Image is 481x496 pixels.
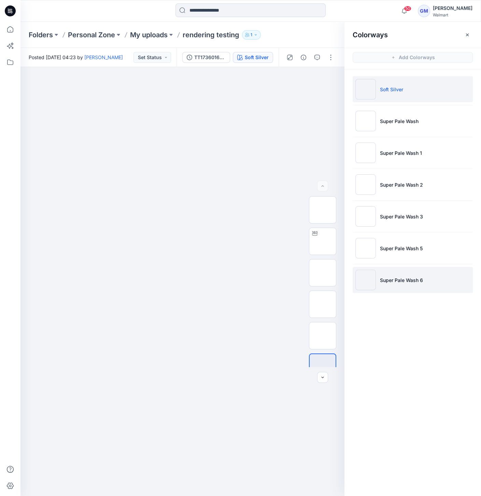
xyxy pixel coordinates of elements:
[355,174,376,195] img: Super Pale Wash 2
[233,52,273,63] button: Soft Silver
[380,118,419,125] p: Super Pale Wash
[242,30,261,40] button: 1
[404,6,411,11] span: 50
[380,86,403,93] p: Soft Silver
[355,111,376,131] img: Super Pale Wash
[380,245,423,252] p: Super Pale Wash 5
[355,79,376,99] img: Soft Silver
[353,31,388,39] h2: Colorways
[355,206,376,227] img: Super Pale Wash 3
[355,143,376,163] img: Super Pale Wash 1
[245,54,269,61] div: Soft Silver
[183,30,239,40] p: rendering testing
[380,213,423,220] p: Super Pale Wash 3
[130,30,168,40] a: My uploads
[418,5,430,17] div: GM
[298,52,309,63] button: Details
[355,270,376,290] img: Super Pale Wash 6
[355,238,376,258] img: Super Pale Wash 5
[194,54,226,61] div: TT1736016271_WML-3753-2026 HR 5 Pocket Wide Leg - Inseam [DOMAIN_NAME]
[182,52,230,63] button: TT1736016271_WML-3753-2026 HR 5 Pocket Wide Leg - Inseam [DOMAIN_NAME]
[84,54,123,60] a: [PERSON_NAME]
[68,30,115,40] a: Personal Zone
[433,12,472,17] div: Walmart
[433,4,472,12] div: [PERSON_NAME]
[251,31,252,39] p: 1
[380,181,423,188] p: Super Pale Wash 2
[29,54,123,61] span: Posted [DATE] 04:23 by
[380,277,423,284] p: Super Pale Wash 6
[380,149,422,157] p: Super Pale Wash 1
[29,30,53,40] a: Folders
